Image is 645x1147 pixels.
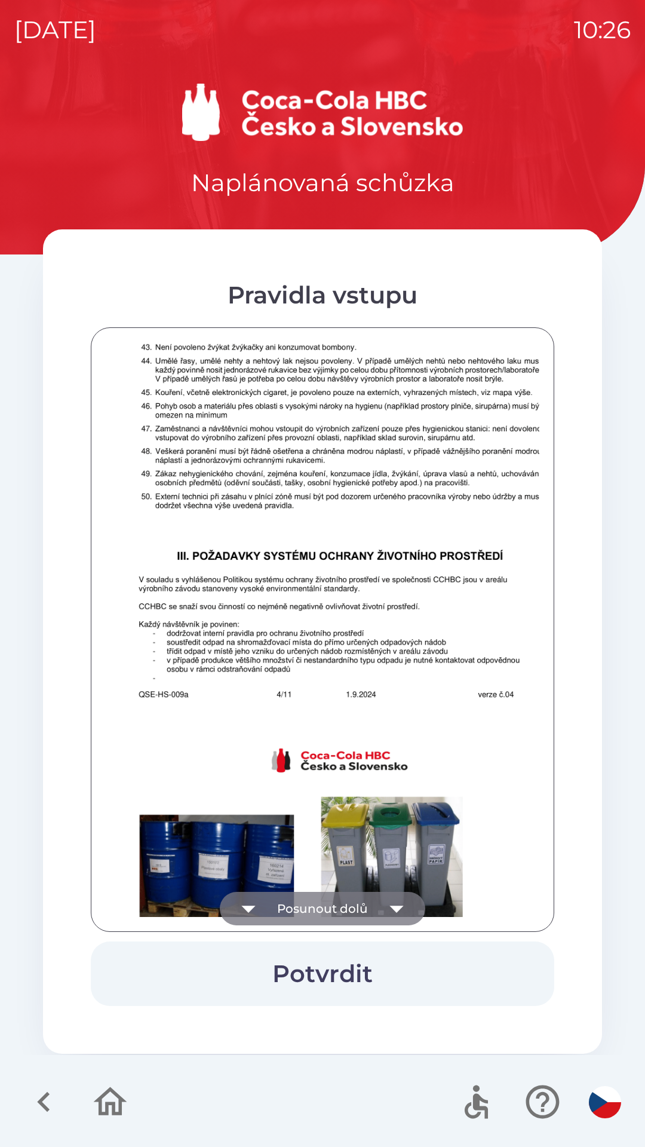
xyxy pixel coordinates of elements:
button: Posunout dolů [220,892,425,925]
img: Logo [43,84,602,141]
button: Potvrdit [91,941,554,1006]
p: Naplánovaná schůzka [191,165,454,201]
p: [DATE] [14,12,96,48]
img: fNpdoUWHRU0AAAAASUVORK5CYII= [106,62,569,717]
p: 10:26 [574,12,631,48]
div: Pravidla vstupu [91,277,554,313]
img: cs flag [589,1086,621,1118]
